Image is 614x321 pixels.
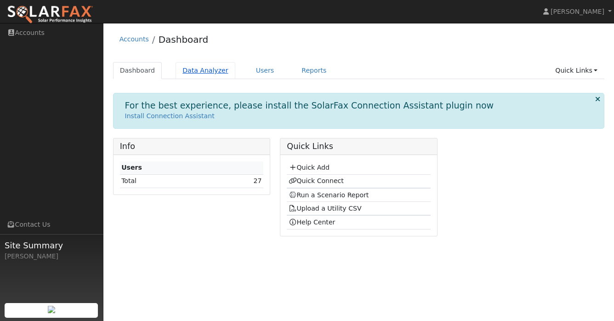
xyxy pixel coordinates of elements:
[121,164,142,171] strong: Users
[287,142,430,151] h5: Quick Links
[5,252,98,261] div: [PERSON_NAME]
[289,177,344,184] a: Quick Connect
[289,164,330,171] a: Quick Add
[120,174,208,188] td: Total
[125,112,215,120] a: Install Connection Assistant
[120,142,263,151] h5: Info
[119,35,149,43] a: Accounts
[289,205,362,212] a: Upload a Utility CSV
[295,62,333,79] a: Reports
[113,62,162,79] a: Dashboard
[551,8,604,15] span: [PERSON_NAME]
[48,306,55,313] img: retrieve
[176,62,235,79] a: Data Analyzer
[289,191,369,199] a: Run a Scenario Report
[249,62,281,79] a: Users
[125,100,494,111] h1: For the best experience, please install the SolarFax Connection Assistant plugin now
[159,34,209,45] a: Dashboard
[289,218,335,226] a: Help Center
[548,62,604,79] a: Quick Links
[254,177,262,184] a: 27
[7,5,93,24] img: SolarFax
[5,239,98,252] span: Site Summary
